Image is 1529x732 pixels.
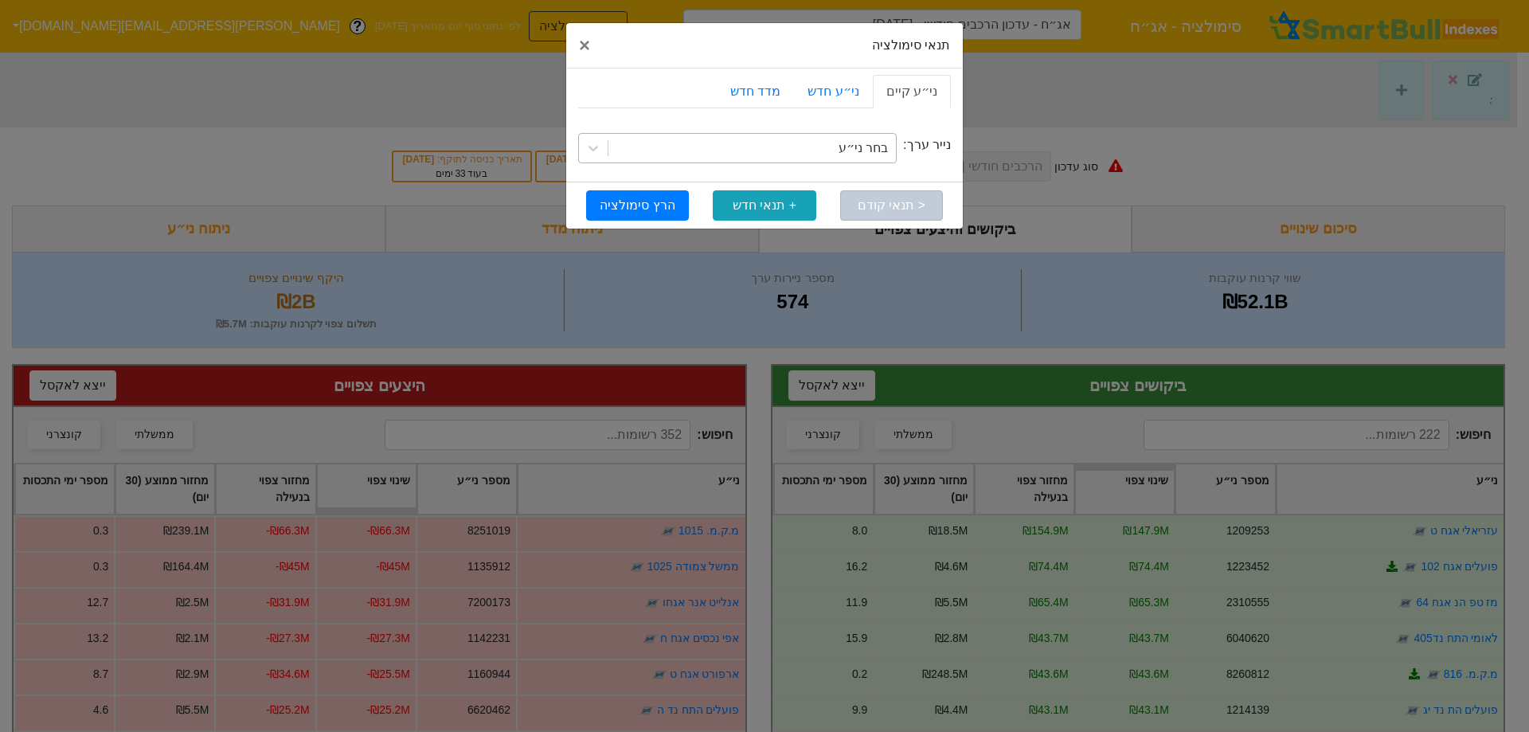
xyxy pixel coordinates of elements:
button: הרץ סימולציה [586,190,689,221]
div: בחר ני״ע [839,139,888,158]
button: < תנאי קודם [840,190,943,221]
a: מדד חדש [717,75,794,108]
span: × [579,34,590,56]
div: תנאי סימולציה [566,23,963,69]
button: + תנאי חדש [713,190,815,221]
a: ני״ע קיים [873,75,951,108]
label: נייר ערך: [903,135,951,155]
a: ני״ע חדש [794,75,872,108]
